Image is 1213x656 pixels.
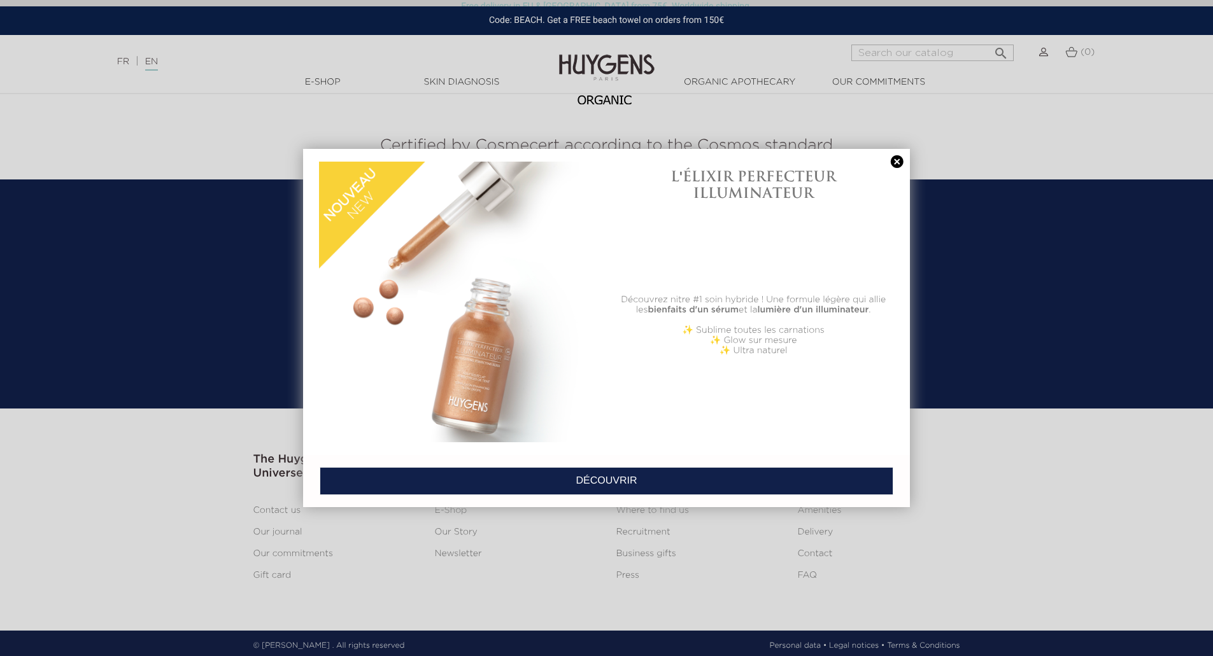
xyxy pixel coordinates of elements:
[758,305,869,314] b: lumière d'un illuminateur
[613,345,894,356] p: ✨ Ultra naturel
[613,168,894,202] h1: L'ÉLIXIR PERFECTEUR ILLUMINATEUR
[613,335,894,345] p: ✨ Glow sur mesure
[320,467,893,495] a: DÉCOUVRIR
[648,305,739,314] b: bienfaits d'un sérum
[613,295,894,315] p: Découvrez nitre #1 soin hybride ! Une formule légère qui allie les et la .
[613,325,894,335] p: ✨ Sublime toutes les carnations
